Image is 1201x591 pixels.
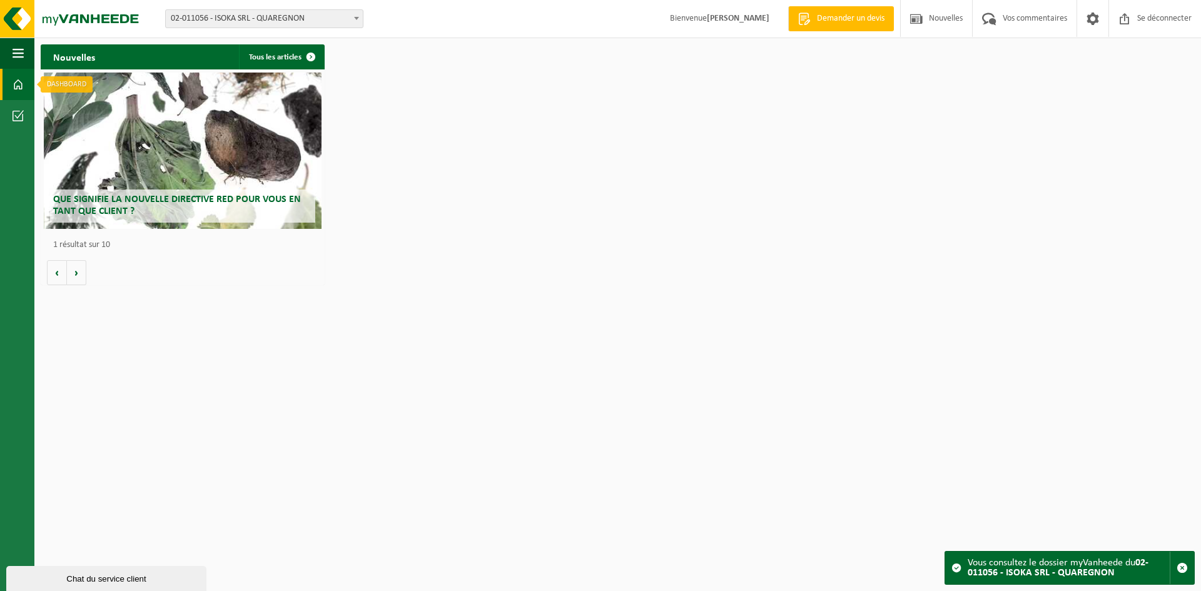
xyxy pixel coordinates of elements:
a: Demander un devis [788,6,894,31]
font: Vos commentaires [1003,14,1067,23]
font: 1 résultat sur 10 [53,240,110,250]
a: Que signifie la nouvelle directive RED pour vous en tant que client ? [44,73,322,229]
font: Vous consultez le dossier myVanheede du [968,558,1135,568]
font: Tous les articles [249,53,302,61]
font: Se déconnecter [1137,14,1192,23]
font: Que signifie la nouvelle directive RED pour vous en tant que client ? [53,194,301,216]
font: Demander un devis [817,14,884,23]
a: Tous les articles [239,44,323,69]
font: [PERSON_NAME] [707,14,769,23]
iframe: widget de discussion [6,563,209,591]
font: Nouvelles [53,53,95,63]
span: 02-011056 - ISOKA SRL - QUAREGNON [165,9,363,28]
font: Nouvelles [929,14,963,23]
span: 02-011056 - ISOKA SRL - QUAREGNON [166,10,363,28]
font: 02-011056 - ISOKA SRL - QUAREGNON [968,558,1148,578]
font: 02-011056 - ISOKA SRL - QUAREGNON [171,14,305,23]
font: Bienvenue [670,14,707,23]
